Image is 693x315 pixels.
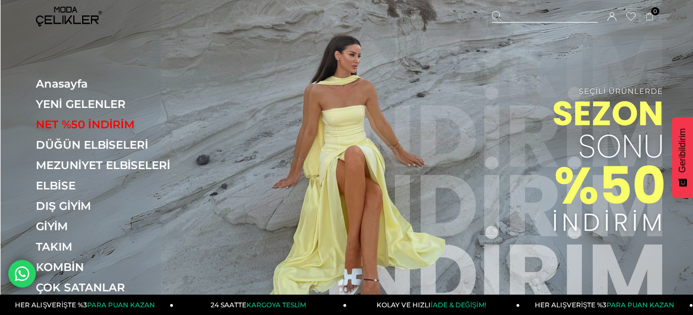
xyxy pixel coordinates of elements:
a: ÇOK SATANLAR [36,281,187,294]
a: NET %50 İNDİRİM [36,118,187,131]
span: PARA PUAN KAZAN [87,301,155,309]
span: PARA PUAN KAZAN [606,301,674,309]
a: GİYİM [36,220,187,233]
a: ELBİSE [36,179,187,192]
span: İADE & DEĞİŞİM! [431,301,486,309]
a: DIŞ GİYİM [36,199,187,213]
a: HER ALIŞVERİŞTE %3PARA PUAN KAZAN [1,295,174,315]
a: TAKIM [36,240,187,253]
a: Anasayfa [36,77,187,90]
a: MEZUNİYET ELBİSELERİ [36,159,187,172]
img: logo [36,7,102,26]
span: KARGOYA TESLİM [246,301,306,309]
span: 0 [651,7,659,15]
a: KOLAY VE HIZLIİADE & DEĞİŞİM! [347,295,520,315]
a: 24 SAATTEKARGOYA TESLİM [174,295,347,315]
a: DÜĞÜN ELBİSELERİ [36,138,187,151]
button: Geribildirim - Show survey [672,117,693,198]
a: 0 [646,13,654,21]
span: Geribildirim [678,128,687,173]
a: YENİ GELENLER [36,97,187,111]
a: HER ALIŞVERİŞTE %3PARA PUAN KAZAN [520,295,693,315]
a: KOMBİN [36,260,187,274]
